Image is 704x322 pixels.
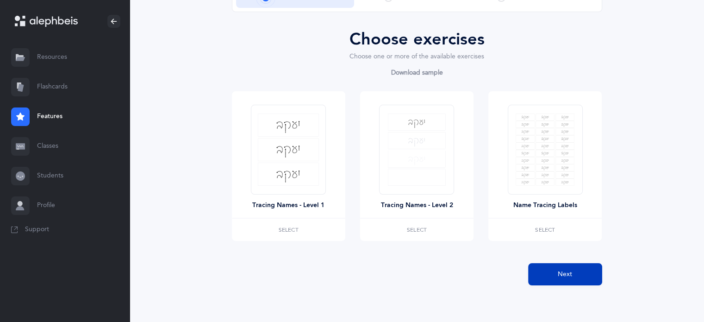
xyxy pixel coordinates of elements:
img: tracing-names-level-2.svg [388,114,446,186]
div: Name Tracing Labels [513,201,577,210]
span: Next [558,270,572,279]
img: name-tracing-labels.svg [516,114,575,186]
div: Tracing Names - Level 2 [380,201,453,210]
img: tracing-names-level-1.svg [258,114,319,186]
span: Support [25,225,49,234]
div: Tracing Names - Level 1 [252,201,324,210]
div: Choose one or more of the available exercises [232,52,602,62]
span: Select [407,227,427,233]
a: Download sample [391,69,443,80]
button: Next [528,263,602,285]
span: Select [535,227,555,233]
span: Select [279,227,299,233]
div: Choose exercises [232,27,602,52]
